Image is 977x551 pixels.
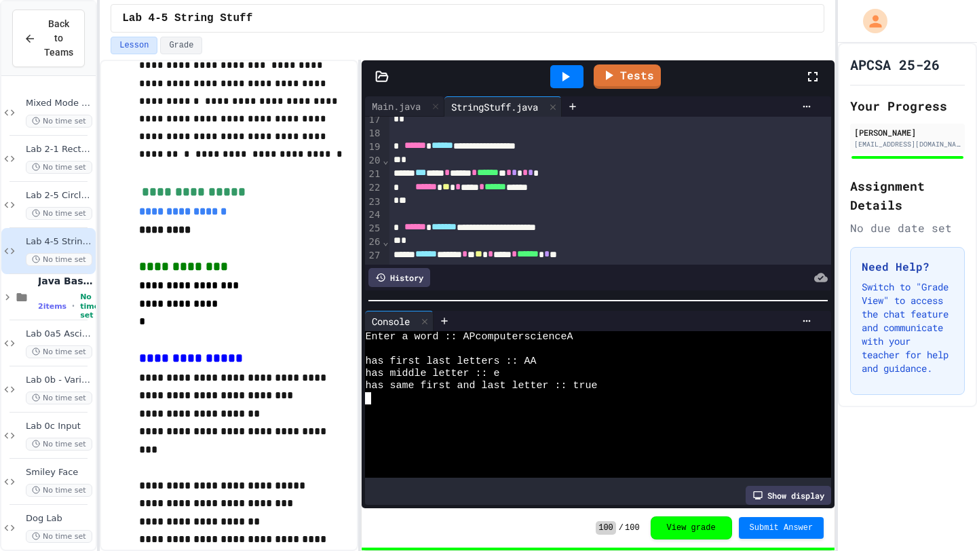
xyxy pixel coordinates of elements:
div: 27 [365,249,382,263]
span: 100 [625,522,640,533]
div: Console [365,314,417,328]
span: Submit Answer [750,522,813,533]
span: Lab 2-1 Rectangle Perimeter [26,144,93,155]
span: Smiley Face [26,467,93,478]
span: No time set [26,253,92,266]
span: Dog Lab [26,513,93,525]
span: No time set [26,530,92,543]
div: 24 [365,208,382,222]
span: No time set [26,115,92,128]
div: 21 [365,168,382,181]
span: Lab 0a5 Ascii Art [26,328,93,340]
span: • [72,301,75,311]
div: StringStuff.java [444,96,562,117]
span: Lab 0c Input [26,421,93,432]
button: Back to Teams [12,9,85,67]
button: View grade [651,516,732,539]
h1: APCSA 25-26 [850,55,940,74]
span: Lab 4-5 String Stuff [122,10,252,26]
span: has same first and last letter :: true [365,380,597,392]
span: Fold line [382,236,389,247]
span: Lab 4-5 String Stuff [26,236,93,248]
span: No time set [26,345,92,358]
button: Submit Answer [739,517,824,539]
span: No time set [26,392,92,404]
div: 26 [365,235,382,249]
div: 19 [365,140,382,154]
button: Lesson [111,37,157,54]
p: Switch to "Grade View" to access the chat feature and communicate with your teacher for help and ... [862,280,953,375]
div: 23 [365,195,382,209]
span: / [619,522,624,533]
div: Console [365,311,434,331]
div: 28 [365,263,382,276]
div: 20 [365,154,382,168]
span: No time set [26,484,92,497]
span: Lab 0b - Variables [26,375,93,386]
h2: Your Progress [850,96,965,115]
button: Grade [160,37,202,54]
h2: Assignment Details [850,176,965,214]
div: 25 [365,222,382,235]
div: 22 [365,181,382,195]
span: Mixed Mode Exploration [26,98,93,109]
span: has middle letter :: e [365,368,499,380]
div: [PERSON_NAME] [854,126,961,138]
div: StringStuff.java [444,100,545,114]
span: Fold line [382,155,389,166]
span: has first last letters :: AA [365,356,536,368]
div: 18 [365,127,382,140]
div: Main.java [365,96,444,117]
span: Java Basics [38,275,93,287]
span: Back to Teams [44,17,73,60]
span: No time set [26,207,92,220]
span: No time set [26,161,92,174]
div: Show display [746,486,831,505]
span: 2 items [38,302,66,311]
span: No time set [80,292,99,320]
span: Lab 2-5 Circle A&P [26,190,93,202]
span: No time set [26,438,92,451]
a: Tests [594,64,661,89]
span: Enter a word :: APcomputerscienceA [365,331,573,343]
div: My Account [849,5,891,37]
div: [EMAIL_ADDRESS][DOMAIN_NAME] [854,139,961,149]
h3: Need Help? [862,259,953,275]
div: Main.java [365,99,427,113]
div: History [368,268,430,287]
div: 17 [365,113,382,127]
span: 100 [596,521,616,535]
div: No due date set [850,220,965,236]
